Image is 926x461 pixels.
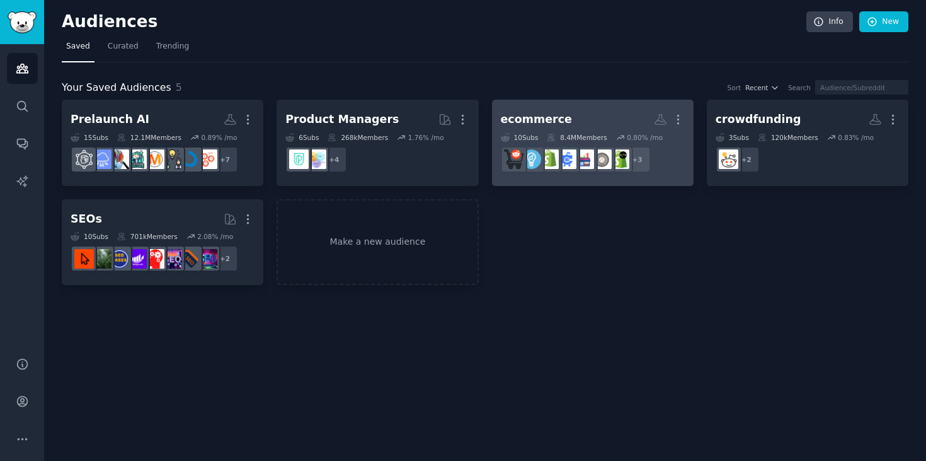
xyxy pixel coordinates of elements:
div: 10 Sub s [71,232,108,241]
img: userexperience [74,149,94,169]
div: + 3 [624,146,651,173]
div: crowdfunding [716,112,801,127]
div: Search [788,83,811,92]
div: ecommerce [501,112,572,127]
div: 0.80 % /mo [627,133,663,142]
span: Saved [66,41,90,52]
img: GoogleSearchConsole [74,249,94,269]
img: Local_SEO [92,249,111,269]
img: SEO_cases [110,249,129,269]
img: ecommerce [504,149,523,169]
h2: Audiences [62,12,806,32]
img: leanstartup [180,149,200,169]
img: marketing [145,149,164,169]
img: ProductMgmt [289,149,309,169]
div: + 7 [212,146,238,173]
img: ShopifyeCommerce [592,149,612,169]
a: Trending [152,37,193,62]
img: shopifyDev [610,149,629,169]
div: 2.08 % /mo [197,232,233,241]
img: SaaS [92,149,111,169]
div: 12.1M Members [117,133,181,142]
span: 5 [176,81,182,93]
img: SEO [198,249,217,269]
span: Trending [156,41,189,52]
div: 15 Sub s [71,133,108,142]
div: 6 Sub s [285,133,319,142]
input: Audience/Subreddit [815,80,908,95]
div: 10 Sub s [501,133,539,142]
div: Sort [728,83,741,92]
span: Curated [108,41,139,52]
img: SEO_Digital_Marketing [163,249,182,269]
div: 1.76 % /mo [408,133,444,142]
a: SEOs10Subs701kMembers2.08% /mo+2SEObigseoSEO_Digital_MarketingTechSEOseogrowthSEO_casesLocal_SEOG... [62,199,263,286]
img: ecommerce_growth [574,149,594,169]
div: + 4 [321,146,347,173]
div: + 2 [733,146,760,173]
a: Product Managers6Subs268kMembers1.76% /mo+4ProductManagementProductMgmt [277,100,478,186]
img: seogrowth [127,249,147,269]
img: bigseo [180,249,200,269]
img: ecommercemarketing [557,149,576,169]
a: ecommerce10Subs8.4MMembers0.80% /mo+3shopifyDevShopifyeCommerceecommerce_growthecommercemarketing... [492,100,694,186]
span: Your Saved Audiences [62,80,171,96]
a: Saved [62,37,94,62]
div: 3 Sub s [716,133,749,142]
img: GrowthHacking [198,149,217,169]
img: TechSEO [145,249,164,269]
span: Recent [745,83,768,92]
img: shopify [539,149,559,169]
div: 120k Members [758,133,818,142]
div: SEOs [71,211,102,227]
div: 0.83 % /mo [838,133,874,142]
div: 0.89 % /mo [201,133,237,142]
a: New [859,11,908,33]
div: 701k Members [117,232,178,241]
button: Recent [745,83,779,92]
img: CustomerSuccess [127,149,147,169]
img: Entrepreneur [522,149,541,169]
a: Curated [103,37,143,62]
div: + 2 [212,245,238,272]
img: Crowdfunding [719,149,738,169]
a: Info [806,11,853,33]
div: 8.4M Members [547,133,607,142]
img: MarketingResearch [110,149,129,169]
div: Product Managers [285,112,399,127]
div: 268k Members [328,133,388,142]
a: Prelaunch AI15Subs12.1MMembers0.89% /mo+7GrowthHackingleanstartupgrowmybusinessmarketingCustomerS... [62,100,263,186]
img: GummySearch logo [8,11,37,33]
a: Make a new audience [277,199,478,286]
div: Prelaunch AI [71,112,149,127]
a: crowdfunding3Subs120kMembers0.83% /mo+2Crowdfunding [707,100,908,186]
img: growmybusiness [163,149,182,169]
img: ProductManagement [307,149,326,169]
